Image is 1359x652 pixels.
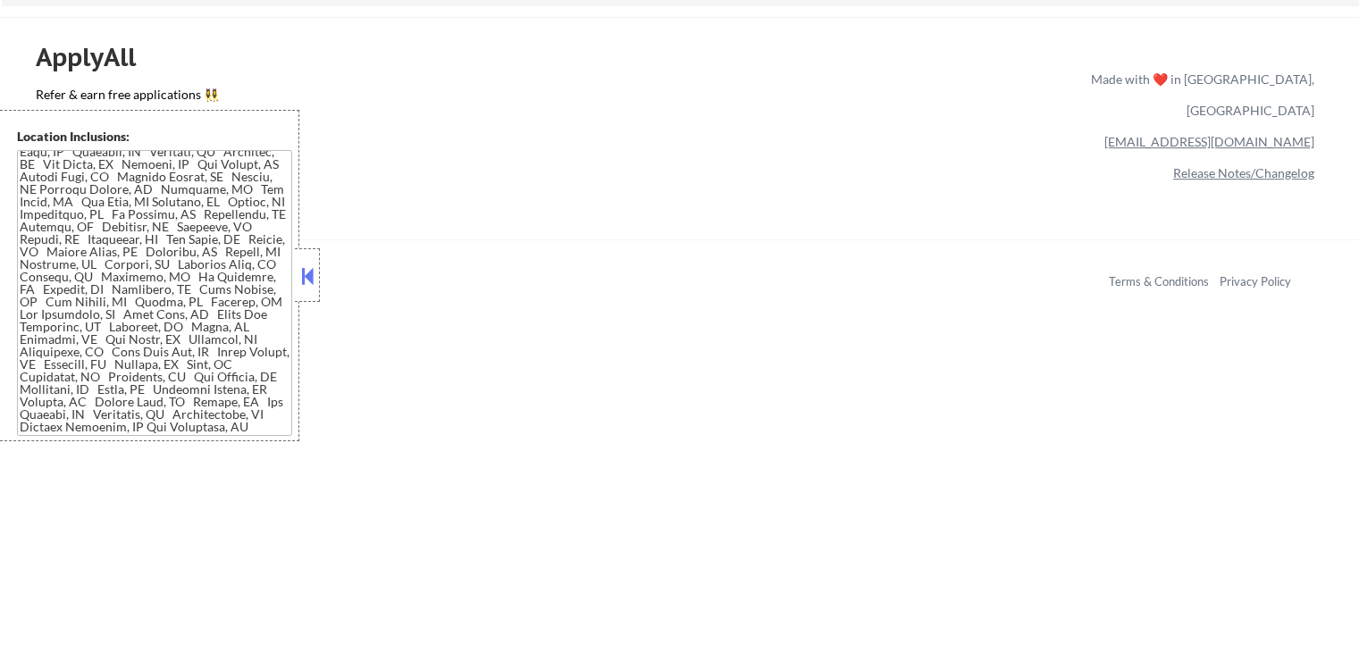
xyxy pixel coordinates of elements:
[36,107,214,130] a: Buy ApplyAll as a gift 🎁
[1109,274,1209,288] a: Terms & Conditions
[36,42,156,72] div: ApplyAll
[36,88,717,107] a: Refer & earn free applications 👯‍♀️
[1220,274,1291,288] a: Privacy Policy
[17,128,292,146] div: Location Inclusions:
[1104,134,1314,149] a: [EMAIL_ADDRESS][DOMAIN_NAME]
[1173,165,1314,180] a: Release Notes/Changelog
[1084,63,1314,126] div: Made with ❤️ in [GEOGRAPHIC_DATA], [GEOGRAPHIC_DATA]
